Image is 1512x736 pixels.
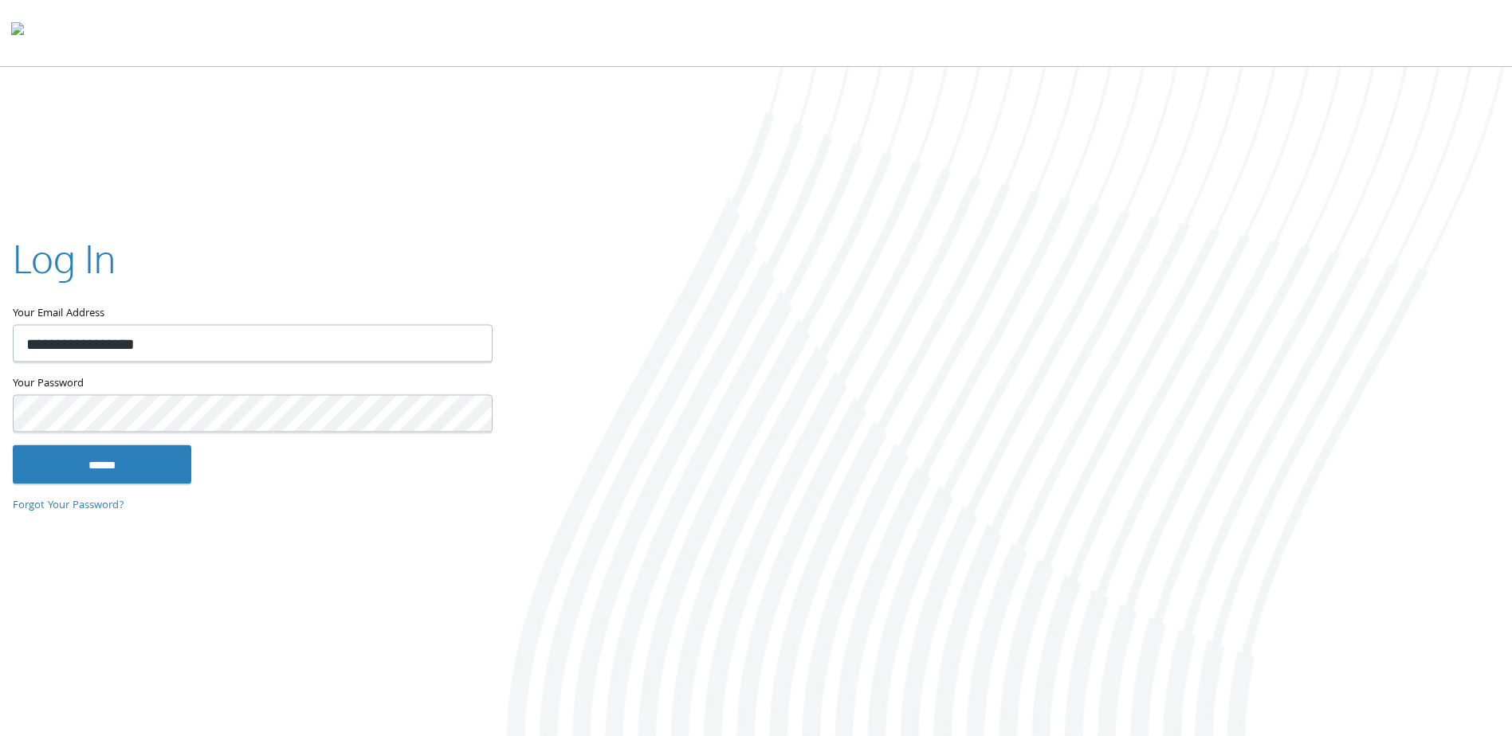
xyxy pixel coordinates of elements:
keeper-lock: Open Keeper Popup [461,404,480,423]
label: Your Password [13,375,491,395]
h2: Log In [13,232,116,285]
img: todyl-logo-dark.svg [11,17,24,49]
keeper-lock: Open Keeper Popup [461,334,480,353]
a: Forgot Your Password? [13,497,124,515]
